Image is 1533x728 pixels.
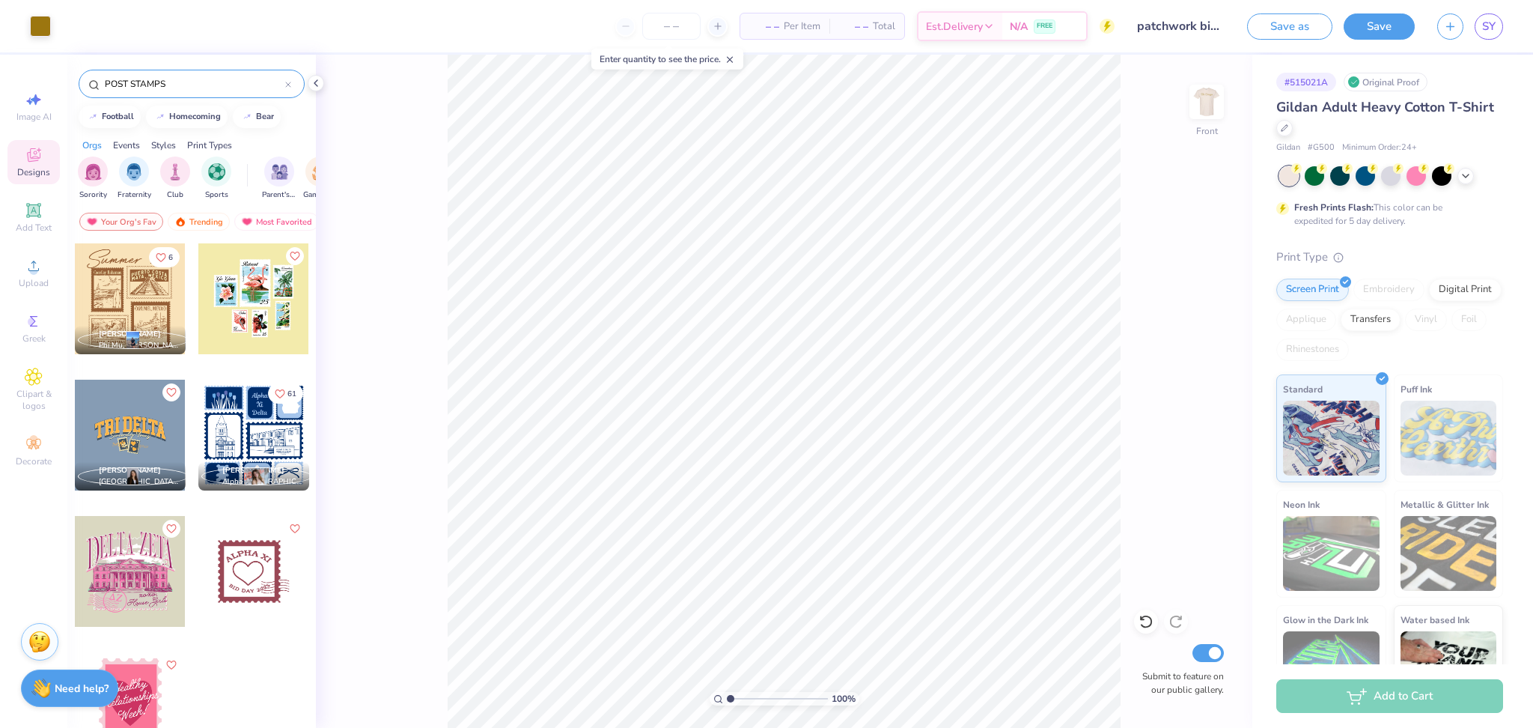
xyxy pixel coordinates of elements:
div: # 515021A [1276,73,1336,91]
span: 61 [287,390,296,398]
span: Fraternity [118,189,151,201]
span: Alpha [GEOGRAPHIC_DATA], [US_STATE][GEOGRAPHIC_DATA] [222,476,303,488]
div: filter for Parent's Weekend [262,157,296,201]
img: Water based Ink [1401,631,1497,706]
div: filter for Club [160,157,190,201]
span: Image AI [16,111,52,123]
div: filter for Fraternity [118,157,151,201]
span: Designs [17,166,50,178]
span: Per Item [784,19,820,34]
button: Like [162,656,180,674]
div: Trending [168,213,230,231]
div: homecoming [169,112,221,121]
span: Standard [1283,381,1323,397]
button: filter button [262,157,296,201]
div: Most Favorited [234,213,319,231]
div: Digital Print [1429,279,1502,301]
img: most_fav.gif [241,216,253,227]
span: Greek [22,333,46,345]
span: [PERSON_NAME] [222,465,284,476]
span: N/A [1010,19,1028,34]
button: Save as [1247,13,1332,40]
input: Untitled Design [1126,11,1236,41]
div: This color can be expedited for 5 day delivery. [1294,201,1478,228]
span: – – [749,19,779,34]
img: Glow in the Dark Ink [1283,631,1380,706]
span: [GEOGRAPHIC_DATA], [GEOGRAPHIC_DATA][US_STATE] [99,476,180,488]
div: Print Types [187,139,232,152]
img: Club Image [167,163,183,181]
div: Vinyl [1405,309,1447,331]
button: homecoming [146,106,228,128]
span: Metallic & Glitter Ink [1401,497,1489,512]
span: [PERSON_NAME] [99,329,161,339]
span: Glow in the Dark Ink [1283,612,1368,628]
img: Front [1192,87,1222,117]
img: trend_line.gif [87,112,99,121]
div: Screen Print [1276,279,1349,301]
img: most_fav.gif [86,216,98,227]
button: filter button [201,157,231,201]
div: bear [256,112,274,121]
span: Parent's Weekend [262,189,296,201]
div: Styles [151,139,176,152]
button: filter button [78,157,108,201]
strong: Need help? [55,682,109,696]
span: # G500 [1308,142,1335,154]
span: Puff Ink [1401,381,1432,397]
button: Like [286,520,304,538]
label: Submit to feature on our public gallery. [1134,670,1224,697]
div: Transfers [1341,309,1401,331]
span: Club [167,189,183,201]
button: filter button [118,157,151,201]
div: Front [1196,124,1218,138]
img: Standard [1283,401,1380,476]
div: Applique [1276,309,1336,331]
img: Game Day Image [312,163,329,181]
div: Original Proof [1344,73,1427,91]
div: Embroidery [1353,279,1424,301]
div: Foil [1451,309,1487,331]
div: filter for Sorority [78,157,108,201]
span: Neon Ink [1283,497,1320,512]
span: Gildan [1276,142,1300,154]
input: Try "Alpha" [103,76,285,91]
input: – – [642,13,701,40]
span: Water based Ink [1401,612,1469,628]
button: Save [1344,13,1415,40]
img: Fraternity Image [126,163,142,181]
span: Game Day [303,189,338,201]
button: filter button [160,157,190,201]
button: bear [233,106,281,128]
a: SY [1475,13,1503,40]
span: 6 [168,254,173,261]
div: filter for Sports [201,157,231,201]
span: – – [838,19,868,34]
div: Enter quantity to see the price. [591,49,743,70]
span: Est. Delivery [926,19,983,34]
img: Metallic & Glitter Ink [1401,516,1497,591]
span: Sports [205,189,228,201]
div: football [102,112,134,121]
img: trend_line.gif [154,112,166,121]
span: Decorate [16,455,52,467]
div: Orgs [82,139,102,152]
button: filter button [303,157,338,201]
span: Total [873,19,895,34]
img: trend_line.gif [241,112,253,121]
span: Add Text [16,222,52,234]
button: Like [149,247,180,267]
div: Events [113,139,140,152]
span: FREE [1037,21,1052,31]
div: Print Type [1276,249,1503,266]
img: Sports Image [208,163,225,181]
button: Like [162,383,180,401]
span: Phi Mu, [PERSON_NAME][GEOGRAPHIC_DATA] [99,340,180,351]
button: Like [286,247,304,265]
span: Gildan Adult Heavy Cotton T-Shirt [1276,98,1494,116]
span: Minimum Order: 24 + [1342,142,1417,154]
button: Like [162,520,180,538]
span: Clipart & logos [7,388,60,412]
button: Like [268,383,303,404]
div: Rhinestones [1276,339,1349,361]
